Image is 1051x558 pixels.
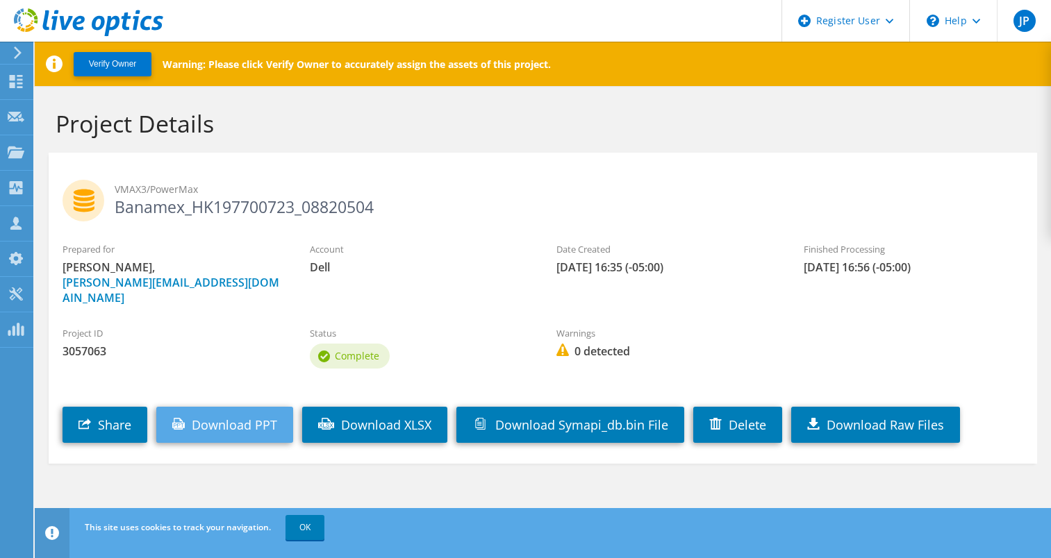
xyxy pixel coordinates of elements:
a: Download XLSX [302,407,447,443]
label: Prepared for [63,242,282,256]
h2: Banamex_HK197700723_08820504 [63,180,1023,214]
span: [DATE] 16:56 (-05:00) [804,260,1023,275]
label: Project ID [63,326,282,340]
a: [PERSON_NAME][EMAIL_ADDRESS][DOMAIN_NAME] [63,275,279,305]
span: Complete [335,349,379,362]
label: Account [310,242,529,256]
svg: \n [927,15,939,27]
a: Delete [693,407,782,443]
span: [DATE] 16:35 (-05:00) [556,260,776,275]
a: Share [63,407,147,443]
label: Status [310,326,529,340]
span: This site uses cookies to track your navigation. [85,521,271,533]
a: Download PPT [156,407,293,443]
p: Warning: Please click Verify Owner to accurately assign the assets of this project. [163,58,551,71]
button: Verify Owner [74,52,151,76]
span: 3057063 [63,344,282,359]
a: Download Symapi_db.bin File [456,407,684,443]
span: [PERSON_NAME], [63,260,282,305]
label: Date Created [556,242,776,256]
span: 0 detected [556,344,776,359]
label: Finished Processing [804,242,1023,256]
span: Dell [310,260,529,275]
h1: Project Details [56,109,1023,138]
a: Download Raw Files [791,407,960,443]
span: JP [1013,10,1036,32]
span: VMAX3/PowerMax [115,182,1023,197]
a: OK [285,515,324,540]
label: Warnings [556,326,776,340]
